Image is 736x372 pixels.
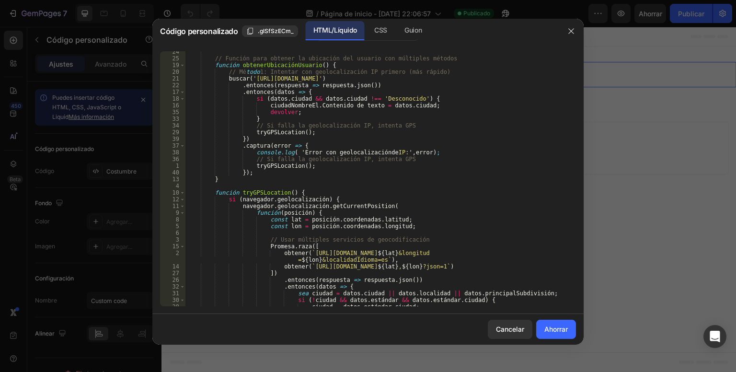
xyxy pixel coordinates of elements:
[184,111,242,121] div: Choose templates
[172,136,179,142] font: 39
[703,325,726,348] div: Abrir Intercom Messenger
[374,26,387,34] font: CSS
[172,156,179,163] font: 36
[172,270,179,277] font: 27
[260,111,310,121] div: Generate layout
[536,320,576,339] button: Ahorrar
[172,89,179,95] font: 17
[172,69,179,75] font: 20
[176,163,179,169] font: 1
[265,90,310,100] span: Add section
[180,123,245,132] span: inspired by CRO experts
[172,149,179,156] font: 38
[172,203,179,209] font: 11
[258,27,294,35] font: .glSfSzECm_
[404,26,422,34] font: Guion
[258,123,310,132] span: from URL or image
[176,183,179,189] font: 4
[488,320,532,339] button: Cancelar
[176,209,179,216] font: 9
[172,189,179,196] font: 10
[172,62,179,69] font: 19
[172,55,179,62] font: 25
[172,243,179,250] font: 15
[496,325,524,333] font: Cancelar
[322,123,394,132] span: then drag & drop elements
[172,82,179,89] font: 22
[176,250,179,256] font: 2
[172,303,179,310] font: 28
[160,26,238,36] font: Código personalizado
[176,236,179,243] font: 3
[172,176,179,183] font: 13
[172,169,179,176] font: 40
[172,102,179,109] font: 16
[544,325,568,333] font: Ahorrar
[172,95,179,102] font: 18
[172,297,179,303] font: 30
[172,129,179,136] font: 29
[172,277,179,283] font: 26
[172,116,179,122] font: 33
[176,223,179,230] font: 5
[176,230,179,236] font: 6
[172,48,179,55] font: 24
[172,290,179,297] font: 31
[172,283,179,290] font: 32
[12,22,53,30] div: Custom Code
[330,111,388,121] div: Add blank section
[172,263,179,270] font: 14
[172,142,179,149] font: 37
[172,109,179,116] font: 35
[313,26,357,34] font: HTML/Líquido
[176,216,179,223] font: 8
[172,75,179,82] font: 21
[172,122,179,129] font: 34
[172,196,179,203] font: 12
[242,25,298,37] button: .glSfSzECm_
